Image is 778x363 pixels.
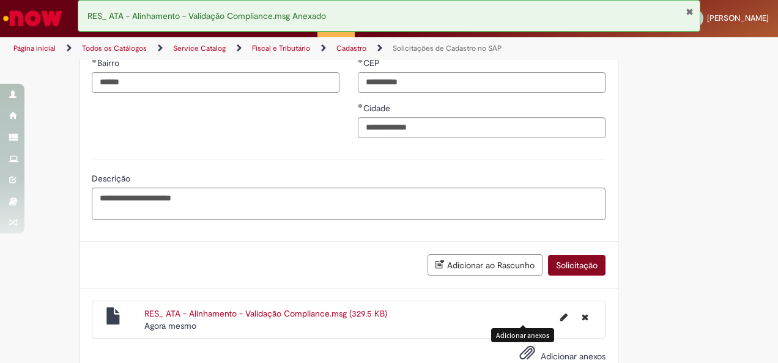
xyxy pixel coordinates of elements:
time: 28/08/2025 09:09:18 [144,320,196,331]
button: Fechar Notificação [686,7,694,16]
a: Solicitações de Cadastro no SAP [393,43,502,53]
input: CEP [358,72,606,93]
div: Adicionar anexos [491,328,554,342]
button: Solicitação [548,255,606,276]
span: CEP [363,57,382,68]
input: Cidade [358,117,606,138]
a: Página inicial [13,43,56,53]
span: Agora mesmo [144,320,196,331]
span: Obrigatório Preenchido [92,58,97,63]
textarea: Descrição [92,188,606,220]
a: RES_ ATA - Alinhamento - Validação Compliance.msg (329.5 KB) [144,308,387,319]
span: [PERSON_NAME] [707,13,769,23]
span: Cidade [363,103,393,114]
span: RES_ ATA - Alinhamento - Validação Compliance.msg Anexado [87,10,326,21]
button: Excluir RES_ ATA - Alinhamento - Validação Compliance.msg [574,307,596,327]
button: Editar nome de arquivo RES_ ATA - Alinhamento - Validação Compliance.msg [553,307,575,327]
a: Cadastro [336,43,366,53]
a: Service Catalog [173,43,226,53]
button: Adicionar ao Rascunho [428,254,543,276]
span: Descrição [92,173,133,184]
span: Obrigatório Preenchido [358,58,363,63]
a: Todos os Catálogos [82,43,147,53]
a: Fiscal e Tributário [252,43,310,53]
img: ServiceNow [1,6,64,31]
span: Adicionar anexos [541,351,606,362]
span: Bairro [97,57,122,68]
input: Bairro [92,72,339,93]
ul: Trilhas de página [9,37,509,60]
span: Obrigatório Preenchido [358,103,363,108]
